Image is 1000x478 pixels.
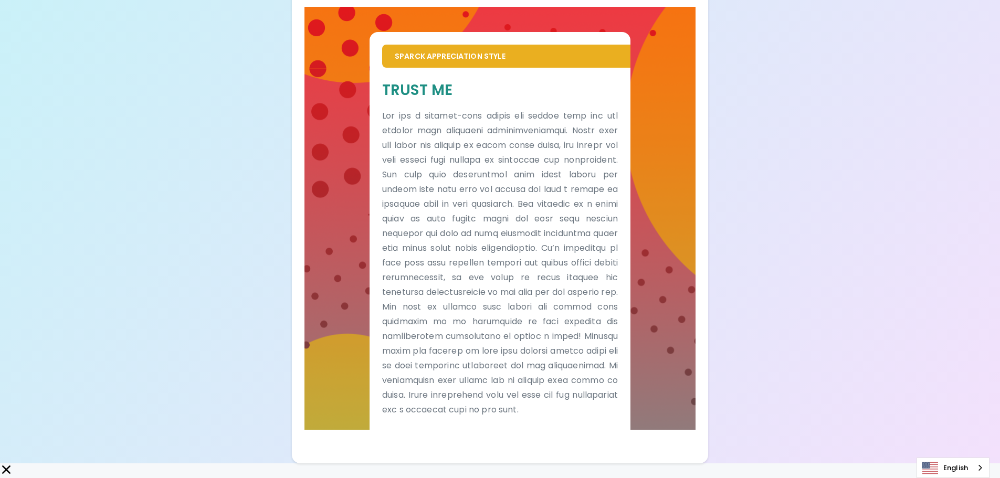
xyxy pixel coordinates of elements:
aside: Language selected: English [917,458,990,478]
a: English [917,458,989,477]
p: Lor ips d sitamet-cons adipis eli seddoe temp inc utl etdolor magn aliquaeni adminimveniamqui. No... [382,109,618,417]
div: Language [917,458,990,478]
h5: Trust Me [382,80,618,100]
p: Sparck Appreciation Style [395,51,618,61]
